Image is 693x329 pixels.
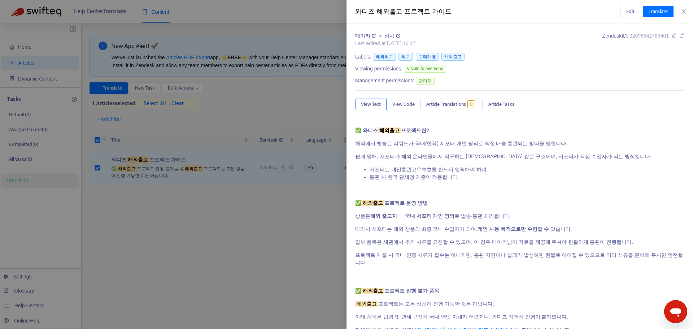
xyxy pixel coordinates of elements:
[420,99,483,110] button: Article Translations0
[355,300,684,308] p: 프로젝트는 모든 상품이 진행 가능한 것은 아닙니다.
[620,6,640,17] button: Edit
[355,301,378,307] sqkw: 해외출고
[478,226,537,232] strong: 개인 사용 목적으로만 수령
[355,33,378,39] a: 메이커
[626,8,635,16] span: Edit
[355,40,415,47] div: Last edited at [DATE] 16:17
[355,77,414,85] span: Management permissions:
[426,100,466,108] span: Article Translations
[355,65,402,73] span: Viewing permissions:
[404,65,446,73] span: Visible to everyone
[370,173,684,181] li: 통관 시 한국 관세청 기준이 적용됩니다.
[643,6,674,17] button: Translate
[467,100,476,108] span: 0
[355,212,684,220] p: 상품은 로 발송·통관 처리됩니다.
[373,53,396,61] span: 해외직구
[679,8,689,15] button: Close
[355,225,684,233] p: 따라서 서포터는 해외 상품의 최종 국내 수입자가 되며, 할 수 있습니다.
[355,153,684,160] p: 쉽게 말해, 서포터가 해외 온라인몰에서 직구하는 [DEMOGRAPHIC_DATA] 같은 구조이며, 서포터가 직접 수입자가 되는 방식입니다.
[629,33,669,39] span: 32698642789401
[378,127,401,133] sqkw: 해외출고
[664,300,687,323] iframe: 메시징 창을 시작하는 버튼, 대화 진행 중
[361,200,384,206] sqkw: 해외출고
[416,77,435,85] span: 관리자
[488,100,514,108] span: Article Tasks
[483,99,520,110] button: Article Tasks
[355,238,684,246] p: 일부 품목은 세관에서 추가 서류를 요청할 수 있으며, 이 경우 메이커님이 자료를 제공해 주셔야 원활하게 통관이 진행됩니다.
[355,288,439,294] strong: ✅ 프로젝트 진행 불가 품목
[384,33,400,39] a: 심사
[355,32,415,40] div: >
[370,213,454,219] strong: 해외 출고지 → 국내 서포터 개인 명의
[370,166,684,173] li: 서포터는 개인통관고유부호를 반드시 입력해야 하며,
[355,200,428,206] strong: ✅ 프로젝트 운영 방법
[361,288,384,294] sqkw: 해외출고
[355,251,684,282] p: 프로젝트 제출 시 국내 인증 서류가 필수는 아니지만, 통관 지연이나 실패가 발생하면 환불로 이어질 수 있으므로 미리 서류를 준비해 두시면 안전합니다.
[387,99,420,110] button: View Code
[355,7,620,17] div: 와디즈 해외출고 프로젝트 가이드
[355,313,684,321] p: 아래 품목은 법령 및 관세 규정상 국내 반입 자체가 어렵거나, 와디즈 정책상 진행이 불가합니다.
[355,127,429,133] strong: ✅ 와디즈 프로젝트란?
[602,32,684,47] div: Zendesk ID:
[441,53,465,61] span: 해외출고
[681,9,687,14] span: close
[361,100,381,108] span: View Text
[355,99,387,110] button: View Text
[398,53,413,61] span: 직구
[355,53,371,61] span: Labels:
[392,100,415,108] span: View Code
[355,140,684,147] p: 해외에서 발송된 리워드가 국내(한국) 서포터 개인 명의로 직접 배송·통관되는 방식을 말합니다.
[649,8,668,16] span: Translate
[416,53,439,61] span: 구매대행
